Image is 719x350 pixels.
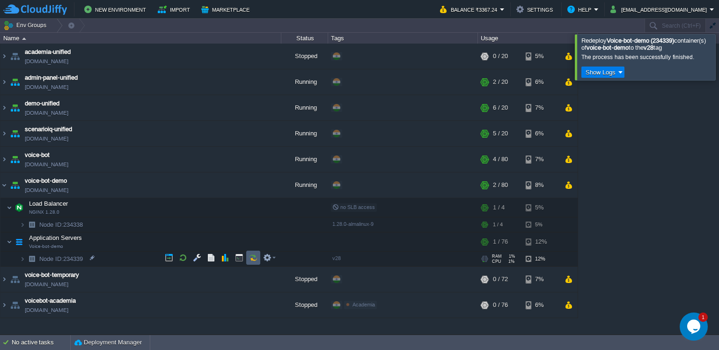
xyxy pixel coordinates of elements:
div: Running [281,147,328,172]
iframe: chat widget [680,313,710,341]
span: Academia [352,302,375,307]
div: 2 / 20 [493,69,508,95]
a: [DOMAIN_NAME] [25,186,68,195]
div: 0 / 72 [493,267,508,292]
div: 1 / 4 [493,217,503,232]
div: Running [281,69,328,95]
img: AMDAwAAAACH5BAEAAAAALAAAAAABAAEAAAICRAEAOw== [25,252,38,266]
img: AMDAwAAAACH5BAEAAAAALAAAAAABAAEAAAICRAEAOw== [0,69,8,95]
button: Marketplace [201,4,252,15]
div: 2 / 80 [493,172,508,198]
a: voice-bot [25,150,50,160]
span: voicebot-academia [25,296,76,305]
button: Import [158,4,193,15]
a: [DOMAIN_NAME] [25,82,68,92]
a: demo-unified [25,99,59,108]
a: Load BalancerNGINX 1.28.0 [28,200,69,207]
a: [DOMAIN_NAME] [25,57,68,66]
button: Deployment Manager [74,338,142,347]
span: Application Servers [28,234,83,242]
span: CPU [492,259,501,264]
img: AMDAwAAAACH5BAEAAAAALAAAAAABAAEAAAICRAEAOw== [0,172,8,198]
a: academia-unified [25,47,71,57]
div: 12% [526,252,556,266]
span: Node ID: [39,221,63,228]
span: Load Balancer [28,200,69,208]
div: Stopped [281,267,328,292]
a: admin-panel-unified [25,73,78,82]
span: 1% [506,254,515,259]
div: 0 / 76 [493,292,508,318]
b: Voice-bot-demo (234339) [607,37,674,44]
div: 8% [526,172,556,198]
a: [DOMAIN_NAME] [25,108,68,118]
a: Application ServersVoice-bot-demo [28,234,83,241]
a: [DOMAIN_NAME] [25,305,68,315]
img: AMDAwAAAACH5BAEAAAAALAAAAAABAAEAAAICRAEAOw== [0,44,8,69]
div: 5% [526,217,556,232]
img: AMDAwAAAACH5BAEAAAAALAAAAAABAAEAAAICRAEAOw== [13,232,26,251]
span: 234338 [38,221,84,229]
img: AMDAwAAAACH5BAEAAAAALAAAAAABAAEAAAICRAEAOw== [8,44,22,69]
img: AMDAwAAAACH5BAEAAAAALAAAAAABAAEAAAICRAEAOw== [7,232,12,251]
img: AMDAwAAAACH5BAEAAAAALAAAAAABAAEAAAICRAEAOw== [25,217,38,232]
a: Node ID:234338 [38,221,84,229]
span: Node ID: [39,255,63,262]
div: The process has been successfully finished. [581,53,713,61]
button: Balance ₹3367.24 [440,4,500,15]
div: 12% [526,232,556,251]
a: scenarioiq-unified [25,125,72,134]
div: 0 / 20 [493,44,508,69]
span: 234339 [38,255,84,263]
div: 1 / 4 [493,198,505,217]
button: [EMAIL_ADDRESS][DOMAIN_NAME] [610,4,710,15]
button: Env Groups [3,19,50,32]
div: Status [282,33,328,44]
button: Help [567,4,594,15]
span: no SLB access [332,204,375,210]
img: AMDAwAAAACH5BAEAAAAALAAAAAABAAEAAAICRAEAOw== [8,121,22,146]
a: voice-bot-temporary [25,270,79,280]
div: 6% [526,121,556,146]
div: 6% [526,69,556,95]
img: AMDAwAAAACH5BAEAAAAALAAAAAABAAEAAAICRAEAOw== [0,267,8,292]
img: AMDAwAAAACH5BAEAAAAALAAAAAABAAEAAAICRAEAOw== [0,95,8,120]
button: Settings [516,4,556,15]
img: AMDAwAAAACH5BAEAAAAALAAAAAABAAEAAAICRAEAOw== [8,267,22,292]
img: AMDAwAAAACH5BAEAAAAALAAAAAABAAEAAAICRAEAOw== [0,121,8,146]
a: voice-bot-demo [25,176,67,186]
img: AMDAwAAAACH5BAEAAAAALAAAAAABAAEAAAICRAEAOw== [8,95,22,120]
img: AMDAwAAAACH5BAEAAAAALAAAAAABAAEAAAICRAEAOw== [7,198,12,217]
div: 1 / 76 [493,232,508,251]
div: 7% [526,95,556,120]
div: Running [281,121,328,146]
div: 6 / 20 [493,95,508,120]
img: AMDAwAAAACH5BAEAAAAALAAAAAABAAEAAAICRAEAOw== [13,198,26,217]
div: 5% [526,44,556,69]
a: Node ID:234339 [38,255,84,263]
div: 6% [526,292,556,318]
span: NGINX 1.28.0 [29,209,59,215]
a: [DOMAIN_NAME] [25,280,68,289]
img: CloudJiffy [3,4,67,15]
div: 7% [526,267,556,292]
img: AMDAwAAAACH5BAEAAAAALAAAAAABAAEAAAICRAEAOw== [0,147,8,172]
a: [DOMAIN_NAME] [25,160,68,169]
img: AMDAwAAAACH5BAEAAAAALAAAAAABAAEAAAICRAEAOw== [20,252,25,266]
span: v28 [332,255,341,261]
div: Stopped [281,292,328,318]
span: 1.28.0-almalinux-9 [332,221,374,227]
span: Voice-bot-demo [29,244,63,249]
div: 7% [526,147,556,172]
span: 1% [505,259,514,264]
img: AMDAwAAAACH5BAEAAAAALAAAAAABAAEAAAICRAEAOw== [8,292,22,318]
img: AMDAwAAAACH5BAEAAAAALAAAAAABAAEAAAICRAEAOw== [0,292,8,318]
div: 5 / 20 [493,121,508,146]
div: Running [281,95,328,120]
a: [DOMAIN_NAME] [25,134,68,143]
div: Tags [329,33,477,44]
